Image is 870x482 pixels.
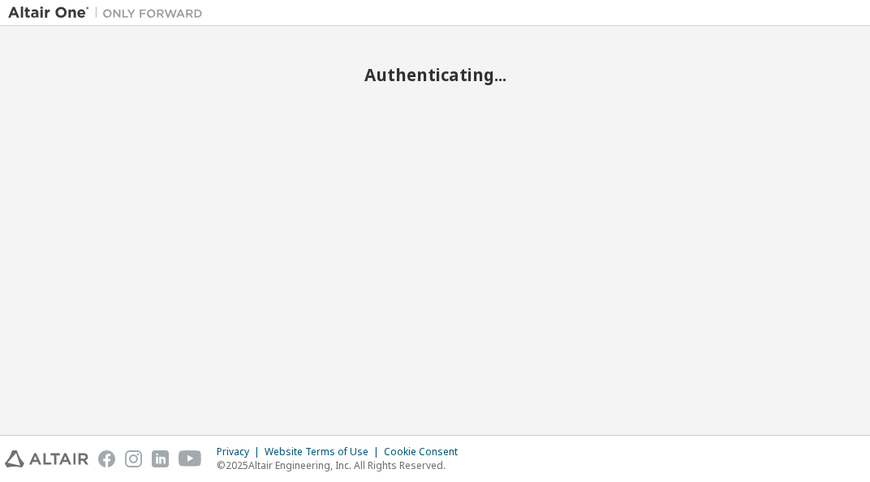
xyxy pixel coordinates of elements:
div: Cookie Consent [384,445,467,458]
img: youtube.svg [179,450,202,467]
div: Privacy [217,445,265,458]
h2: Authenticating... [8,64,862,85]
div: Website Terms of Use [265,445,384,458]
img: facebook.svg [98,450,115,467]
p: © 2025 Altair Engineering, Inc. All Rights Reserved. [217,458,467,472]
img: altair_logo.svg [5,450,88,467]
img: linkedin.svg [152,450,169,467]
img: Altair One [8,5,211,21]
img: instagram.svg [125,450,142,467]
